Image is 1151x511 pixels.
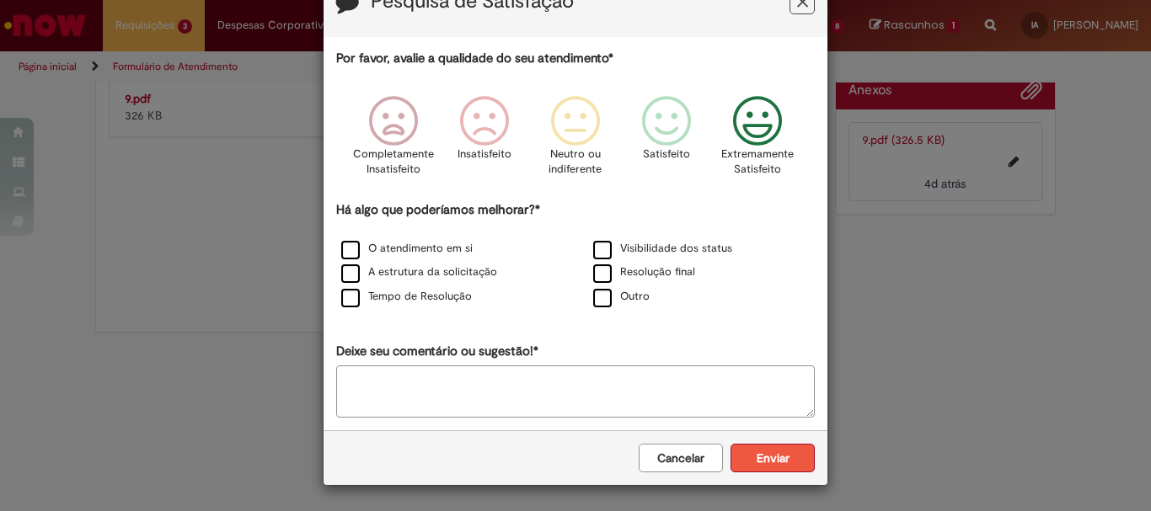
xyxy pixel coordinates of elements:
label: Visibilidade dos status [593,241,732,257]
label: Tempo de Resolução [341,289,472,305]
div: Satisfeito [624,83,709,199]
button: Enviar [731,444,815,472]
p: Insatisfeito [458,146,511,162]
label: A estrutura da solicitação [341,264,497,280]
label: Resolução final [593,264,695,280]
p: Satisfeito [643,146,690,162]
div: Neutro ou indiferente [533,83,618,199]
p: Extremamente Satisfeito [721,146,794,178]
div: Há algo que poderíamos melhorar?* [336,201,815,310]
p: Neutro ou indiferente [545,146,606,178]
p: Completamente Insatisfeito [353,146,434,178]
label: O atendimento em si [341,241,473,257]
label: Outro [593,289,650,305]
div: Extremamente Satisfeito [715,83,800,199]
div: Completamente Insatisfeito [350,83,436,199]
label: Por favor, avalie a qualidade do seu atendimento* [336,50,613,67]
button: Cancelar [639,444,723,472]
label: Deixe seu comentário ou sugestão!* [336,343,538,360]
div: Insatisfeito [442,83,527,199]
